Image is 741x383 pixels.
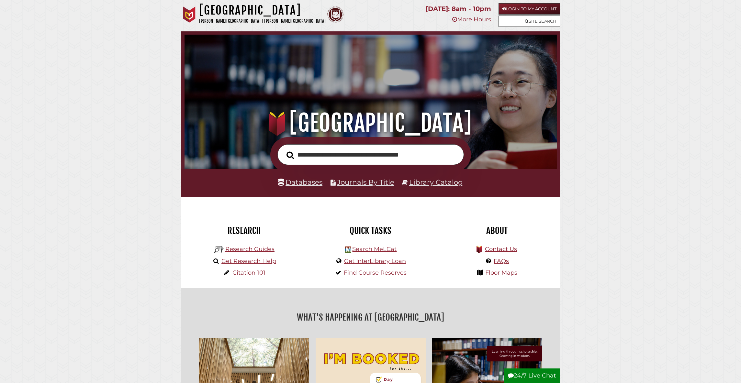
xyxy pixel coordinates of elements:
button: Search [283,149,297,161]
p: [PERSON_NAME][GEOGRAPHIC_DATA] | [PERSON_NAME][GEOGRAPHIC_DATA] [199,17,326,25]
i: Search [286,151,294,159]
a: Contact Us [485,246,517,253]
a: Search MeLCat [352,246,397,253]
a: FAQs [494,257,509,265]
a: Databases [278,178,322,186]
img: Hekman Library Logo [345,246,351,253]
img: Calvin Theological Seminary [327,6,343,23]
a: Citation 101 [232,269,265,276]
a: Site Search [499,16,560,27]
a: Find Course Reserves [344,269,407,276]
h1: [GEOGRAPHIC_DATA] [199,3,326,17]
h2: About [439,225,555,236]
h2: Quick Tasks [312,225,429,236]
a: Library Catalog [409,178,463,186]
a: More Hours [452,16,491,23]
h1: [GEOGRAPHIC_DATA] [196,109,545,137]
h2: Research [186,225,303,236]
a: Journals By Title [337,178,394,186]
img: Calvin University [181,6,197,23]
p: [DATE]: 8am - 10pm [426,3,491,15]
a: Get Research Help [221,257,276,265]
a: Research Guides [225,246,275,253]
h2: What's Happening at [GEOGRAPHIC_DATA] [186,310,555,325]
a: Login to My Account [499,3,560,15]
a: Floor Maps [485,269,517,276]
a: Get InterLibrary Loan [344,257,406,265]
img: Hekman Library Logo [214,245,224,255]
